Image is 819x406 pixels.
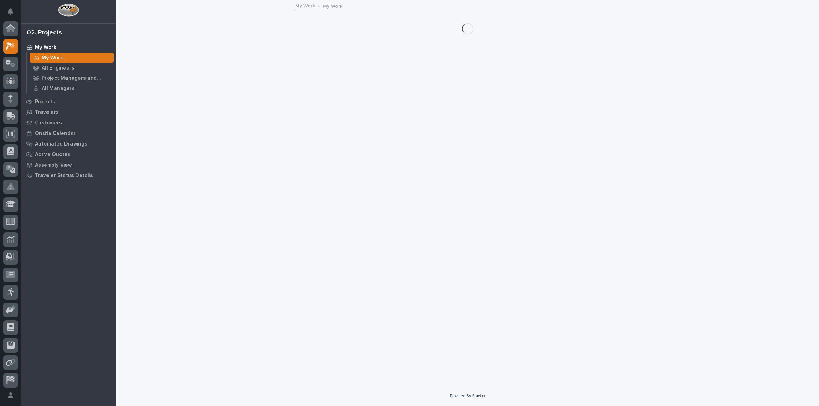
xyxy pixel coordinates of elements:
p: All Managers [42,85,75,92]
p: Customers [35,120,62,126]
p: Traveler Status Details [35,173,93,179]
p: My Work [42,55,63,61]
a: Project Managers and Engineers [27,73,116,83]
a: Traveler Status Details [21,170,116,181]
p: Active Quotes [35,152,70,158]
img: Workspace Logo [58,4,79,17]
a: My Work [27,53,116,63]
a: Active Quotes [21,149,116,160]
p: Projects [35,99,55,105]
a: Assembly View [21,160,116,170]
div: Notifications [9,8,18,20]
a: All Managers [27,83,116,93]
a: All Engineers [27,63,116,73]
a: Powered By Stacker [450,394,485,398]
p: Project Managers and Engineers [42,75,111,82]
p: Automated Drawings [35,141,87,147]
p: My Work [323,2,342,9]
a: Onsite Calendar [21,128,116,138]
a: Travelers [21,107,116,117]
p: Onsite Calendar [35,130,76,137]
p: My Work [35,44,56,51]
p: All Engineers [42,65,74,71]
a: Projects [21,96,116,107]
a: Automated Drawings [21,138,116,149]
a: Customers [21,117,116,128]
button: Notifications [3,4,18,19]
p: Travelers [35,109,59,116]
div: 02. Projects [27,29,62,37]
p: Assembly View [35,162,72,168]
a: My Work [295,1,315,9]
a: My Work [21,42,116,52]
